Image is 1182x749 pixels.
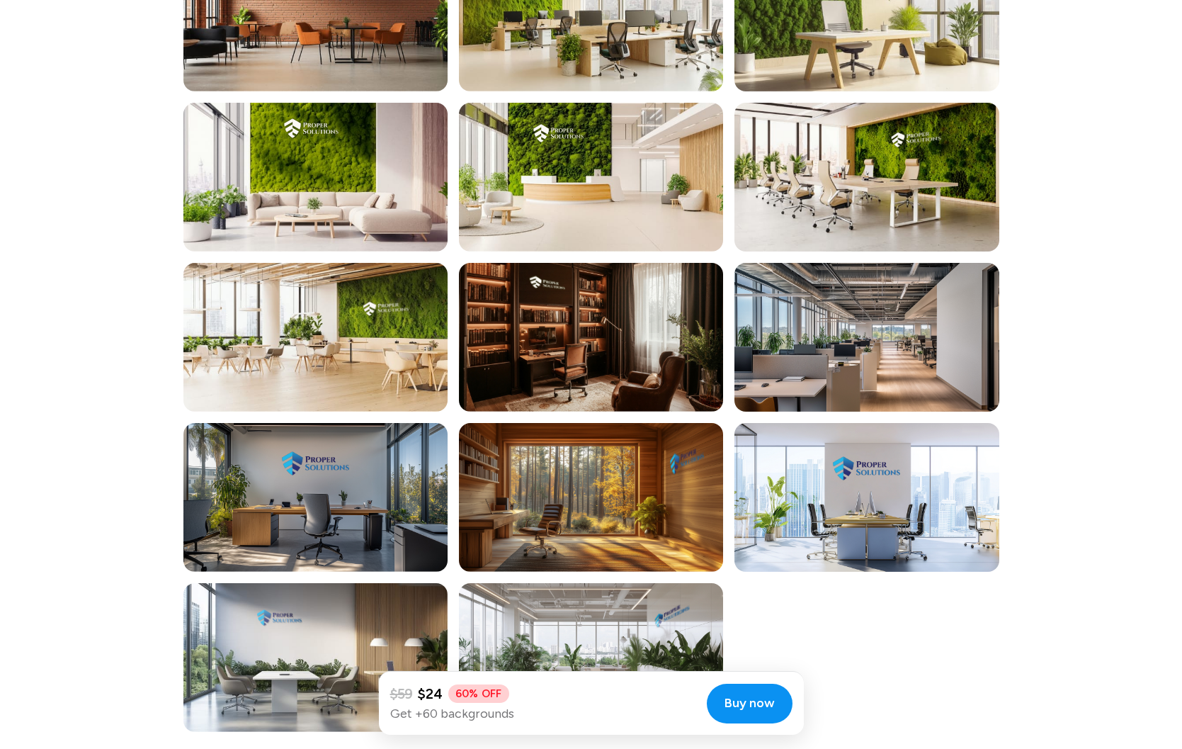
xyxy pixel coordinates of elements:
[418,683,443,704] span: $24
[707,684,792,723] button: Buy now
[390,704,695,723] p: Get +60 backgrounds
[390,683,412,704] span: $59
[448,685,509,704] span: 60% OFF
[724,694,775,713] span: Buy now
